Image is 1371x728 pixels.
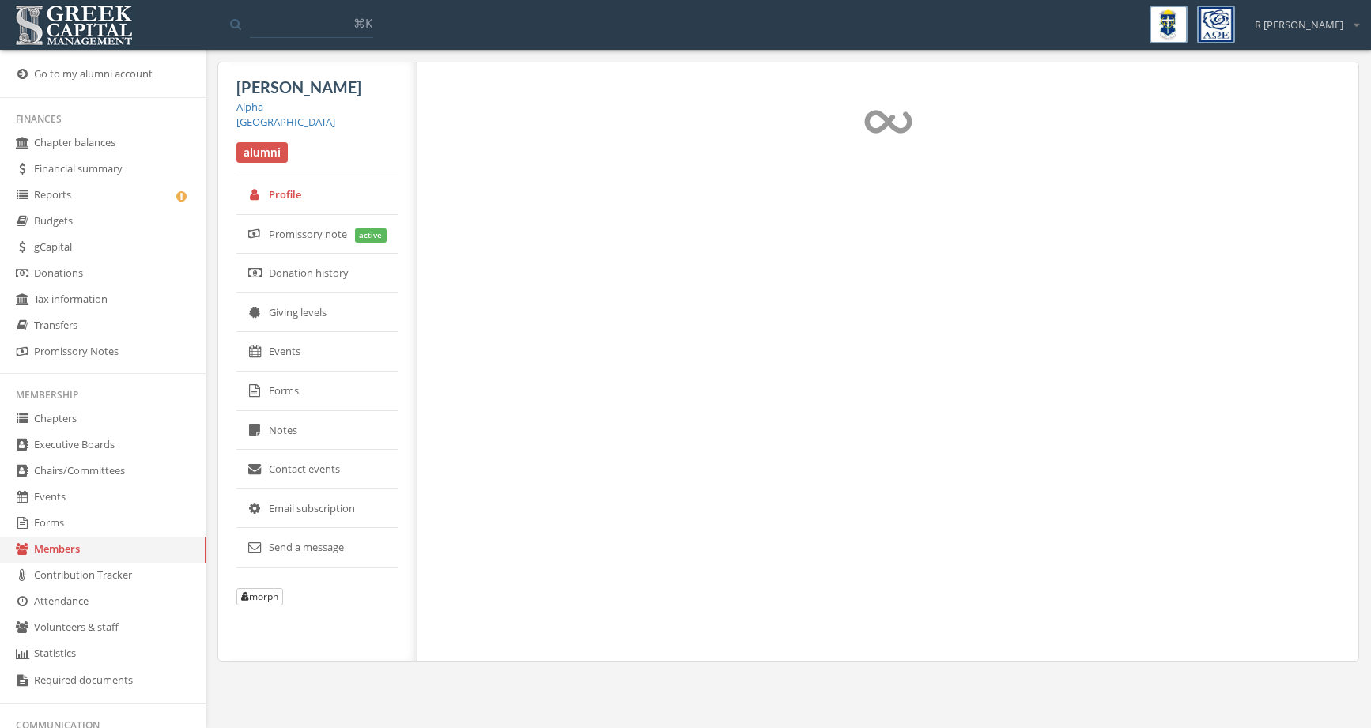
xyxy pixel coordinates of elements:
a: Profile [236,175,398,215]
button: morph [236,588,283,605]
span: [PERSON_NAME] [236,77,361,96]
a: Notes [236,411,398,451]
a: Donation history [236,254,398,293]
a: [GEOGRAPHIC_DATA] [236,115,335,129]
a: Send a message [236,528,398,568]
a: Promissory note [236,215,398,255]
span: R [PERSON_NAME] [1255,17,1343,32]
a: Giving levels [236,293,398,333]
a: Forms [236,372,398,411]
a: Email subscription [236,489,398,529]
span: alumni [236,142,288,163]
a: Alpha [236,100,263,114]
a: Contact events [236,450,398,489]
span: active [355,228,387,243]
a: Events [236,332,398,372]
div: R [PERSON_NAME] [1244,6,1359,32]
span: ⌘K [353,15,372,31]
